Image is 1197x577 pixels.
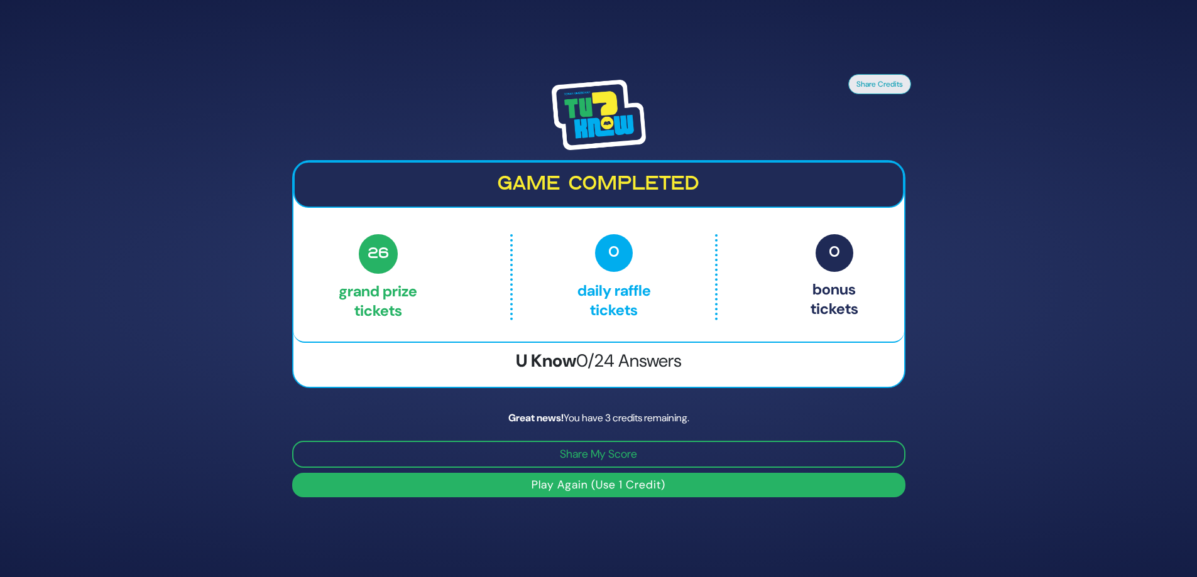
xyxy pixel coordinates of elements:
[508,411,564,424] strong: Great news!
[816,234,853,272] span: 0
[811,234,858,320] p: Bonus tickets
[359,234,398,274] span: 26
[339,234,417,320] p: Grand Prize tickets
[292,473,905,497] button: Play Again (Use 1 Credit)
[292,411,905,426] div: You have 3 credits remaining.
[576,349,682,372] span: 0/24 Answers
[539,234,689,320] p: Daily Raffle tickets
[848,74,911,94] button: Share Credits
[305,173,893,197] h2: Game completed
[292,441,905,468] button: Share My Score
[552,80,646,150] img: Tournament Logo
[293,350,904,372] h3: U Know
[595,234,633,272] span: 0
